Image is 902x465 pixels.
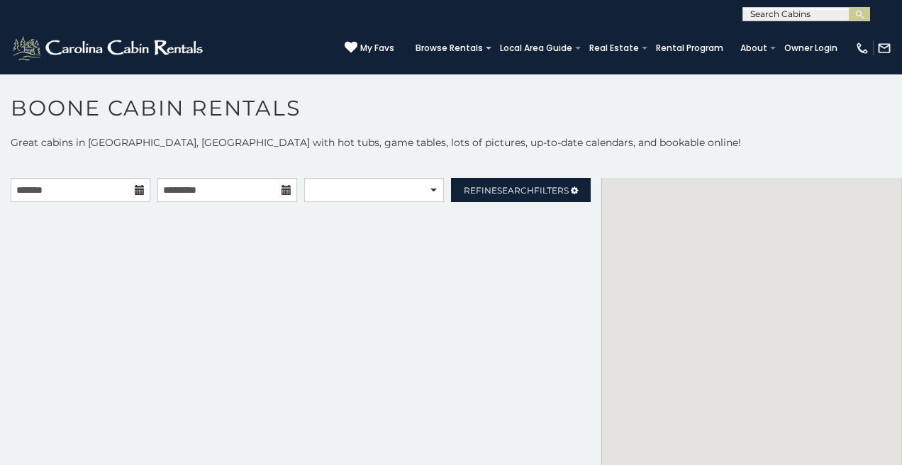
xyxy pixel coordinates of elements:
[497,185,534,196] span: Search
[360,42,394,55] span: My Favs
[582,38,646,58] a: Real Estate
[493,38,579,58] a: Local Area Guide
[649,38,730,58] a: Rental Program
[855,41,869,55] img: phone-regular-white.png
[11,34,207,62] img: White-1-2.png
[451,178,591,202] a: RefineSearchFilters
[877,41,891,55] img: mail-regular-white.png
[345,41,394,55] a: My Favs
[464,185,569,196] span: Refine Filters
[733,38,774,58] a: About
[777,38,845,58] a: Owner Login
[408,38,490,58] a: Browse Rentals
